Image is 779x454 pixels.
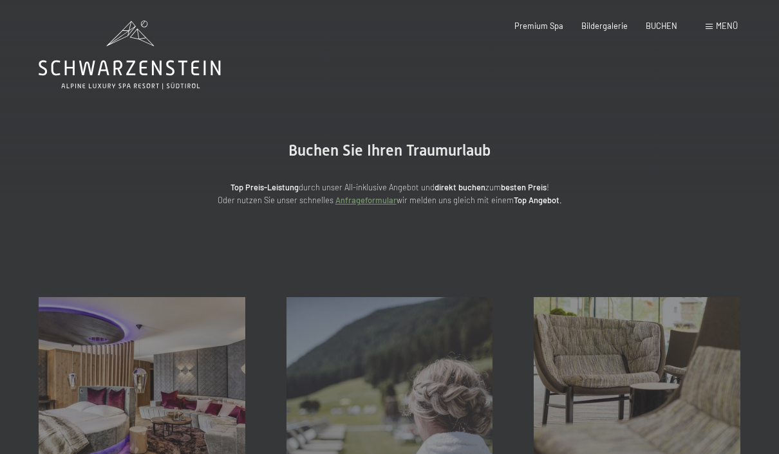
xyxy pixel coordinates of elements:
strong: Top Preis-Leistung [230,182,299,192]
a: Bildergalerie [581,21,628,31]
span: Buchen Sie Ihren Traumurlaub [288,141,491,159]
strong: besten Preis [501,182,547,192]
strong: Top Angebot. [514,195,562,205]
strong: direkt buchen [435,182,485,192]
span: Menü [716,21,738,31]
a: BUCHEN [646,21,677,31]
a: Anfrageformular [335,195,397,205]
p: durch unser All-inklusive Angebot und zum ! Oder nutzen Sie unser schnelles wir melden uns gleich... [132,181,647,207]
a: Premium Spa [514,21,563,31]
